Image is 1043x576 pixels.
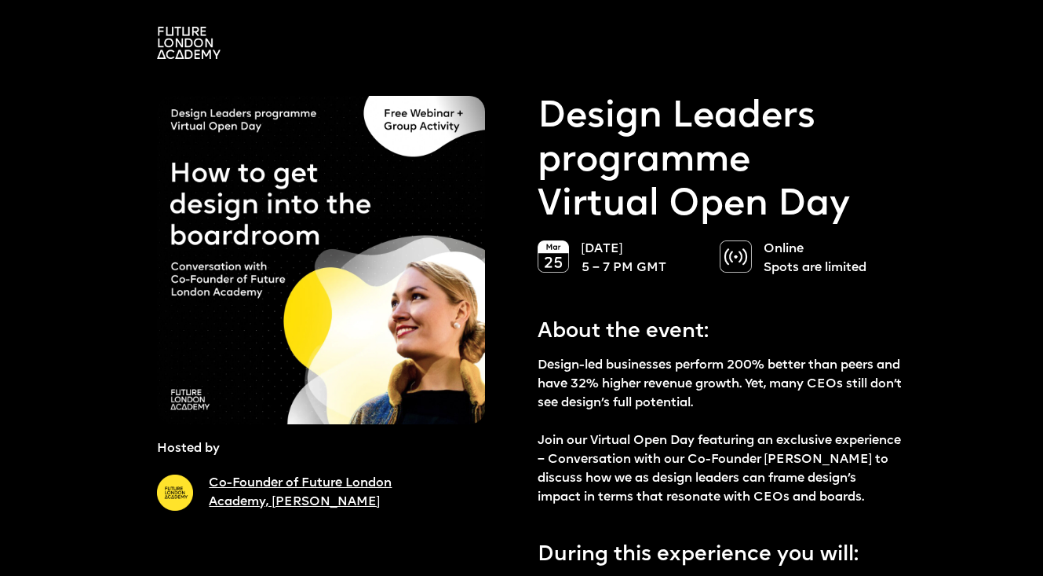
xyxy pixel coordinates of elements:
[538,308,903,348] p: About the event:
[764,240,886,278] p: Online Spots are limited
[209,477,392,508] a: Co-Founder of Future London Academy, [PERSON_NAME]
[538,531,903,571] p: During this experience you will:
[538,96,903,227] p: Design Leaders programme Virtual Open Day
[582,240,704,278] p: [DATE] 5 – 7 PM GMT
[157,440,220,459] p: Hosted by
[157,27,221,59] img: A logo saying in 3 lines: Future London Academy
[538,357,903,507] p: Design-led businesses perform 200% better than peers and have 32% higher revenue growth. Yet, man...
[157,475,193,511] img: A yellow circle with Future London Academy logo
